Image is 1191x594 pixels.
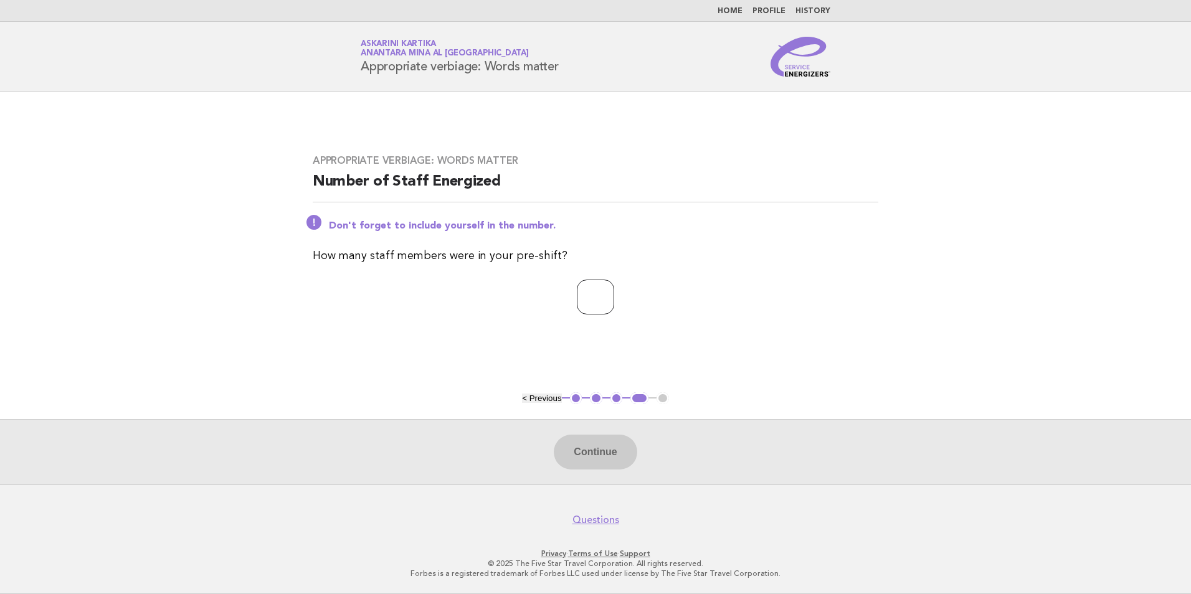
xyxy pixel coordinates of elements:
[570,392,582,405] button: 1
[771,37,830,77] img: Service Energizers
[752,7,785,15] a: Profile
[313,247,878,265] p: How many staff members were in your pre-shift?
[718,7,743,15] a: Home
[329,220,878,232] p: Don't forget to include yourself in the number.
[630,392,648,405] button: 4
[361,40,529,57] a: Askarini KartikaAnantara Mina al [GEOGRAPHIC_DATA]
[361,40,559,73] h1: Appropriate verbiage: Words matter
[522,394,561,403] button: < Previous
[620,549,650,558] a: Support
[361,50,529,58] span: Anantara Mina al [GEOGRAPHIC_DATA]
[214,549,977,559] p: · ·
[313,154,878,167] h3: Appropriate verbiage: Words matter
[541,549,566,558] a: Privacy
[590,392,602,405] button: 2
[214,568,977,578] p: Forbes is a registered trademark of Forbes LLC used under license by The Five Star Travel Corpora...
[214,559,977,568] p: © 2025 The Five Star Travel Corporation. All rights reserved.
[313,172,878,202] h2: Number of Staff Energized
[795,7,830,15] a: History
[572,514,619,526] a: Questions
[610,392,623,405] button: 3
[568,549,618,558] a: Terms of Use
